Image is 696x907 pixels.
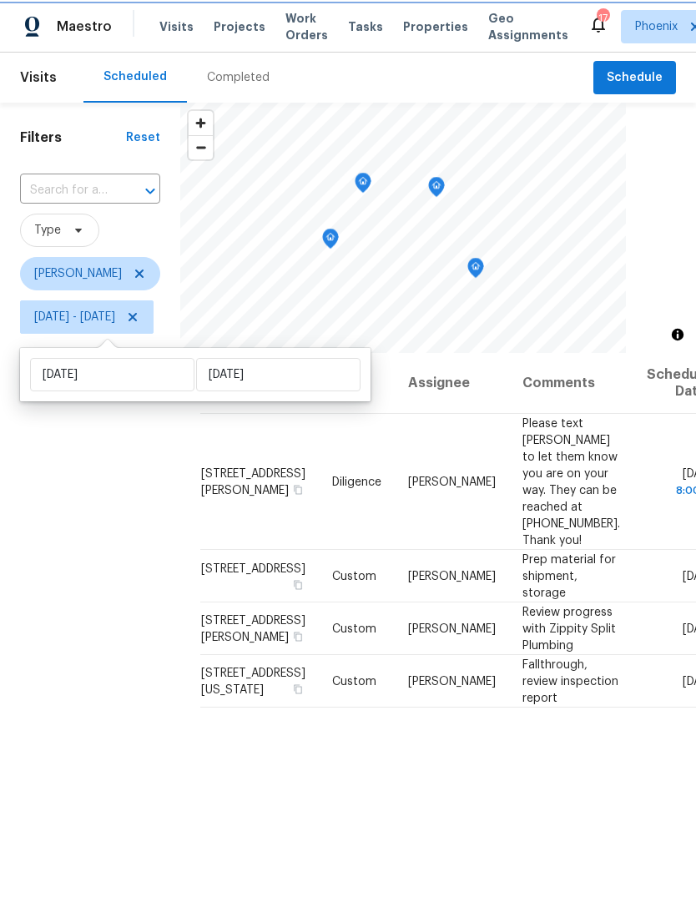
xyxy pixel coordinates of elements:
span: Work Orders [285,10,328,43]
span: Diligence [332,476,381,487]
div: Reset [126,129,160,146]
span: Geo Assignments [488,10,568,43]
div: 17 [597,10,608,27]
span: Properties [403,18,468,35]
span: [PERSON_NAME] [408,622,496,634]
div: Map marker [428,177,445,203]
input: Search for an address... [20,178,113,204]
span: [PERSON_NAME] [408,570,496,582]
button: Zoom in [189,111,213,135]
th: Assignee [395,353,509,414]
span: Visits [159,18,194,35]
span: [PERSON_NAME] [34,265,122,282]
span: [STREET_ADDRESS][US_STATE] [201,667,305,695]
div: Completed [207,69,270,86]
div: Scheduled [103,68,167,85]
span: [STREET_ADDRESS][PERSON_NAME] [201,467,305,496]
span: [DATE] - [DATE] [34,309,115,325]
button: Schedule [593,61,676,95]
div: Map marker [355,173,371,199]
th: Comments [509,353,633,414]
button: Toggle attribution [668,325,688,345]
span: Tasks [348,21,383,33]
span: [STREET_ADDRESS][PERSON_NAME] [201,614,305,642]
input: End date [196,358,361,391]
span: Prep material for shipment, storage [522,553,616,598]
span: [PERSON_NAME] [408,476,496,487]
button: Open [139,179,162,203]
span: Fallthrough, review inspection report [522,658,618,703]
span: Custom [332,570,376,582]
span: Type [34,222,61,239]
input: Start date [30,358,194,391]
div: Map marker [467,258,484,284]
span: Projects [214,18,265,35]
span: Review progress with Zippity Split Plumbing [522,606,616,651]
h1: Filters [20,129,126,146]
span: Custom [332,675,376,687]
span: [STREET_ADDRESS] [201,562,305,574]
span: Visits [20,59,57,96]
button: Copy Address [290,628,305,643]
span: Phoenix [635,18,678,35]
button: Copy Address [290,481,305,496]
span: Schedule [607,68,663,88]
span: [PERSON_NAME] [408,675,496,687]
span: Maestro [57,18,112,35]
span: Please text [PERSON_NAME] to let them know you are on your way. They can be reached at [PHONE_NUM... [522,417,620,546]
div: Map marker [322,229,339,254]
button: Copy Address [290,577,305,592]
canvas: Map [180,103,626,353]
span: Toggle attribution [673,325,683,344]
button: Copy Address [290,681,305,696]
span: Zoom out [189,136,213,159]
button: Zoom out [189,135,213,159]
span: Custom [332,622,376,634]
